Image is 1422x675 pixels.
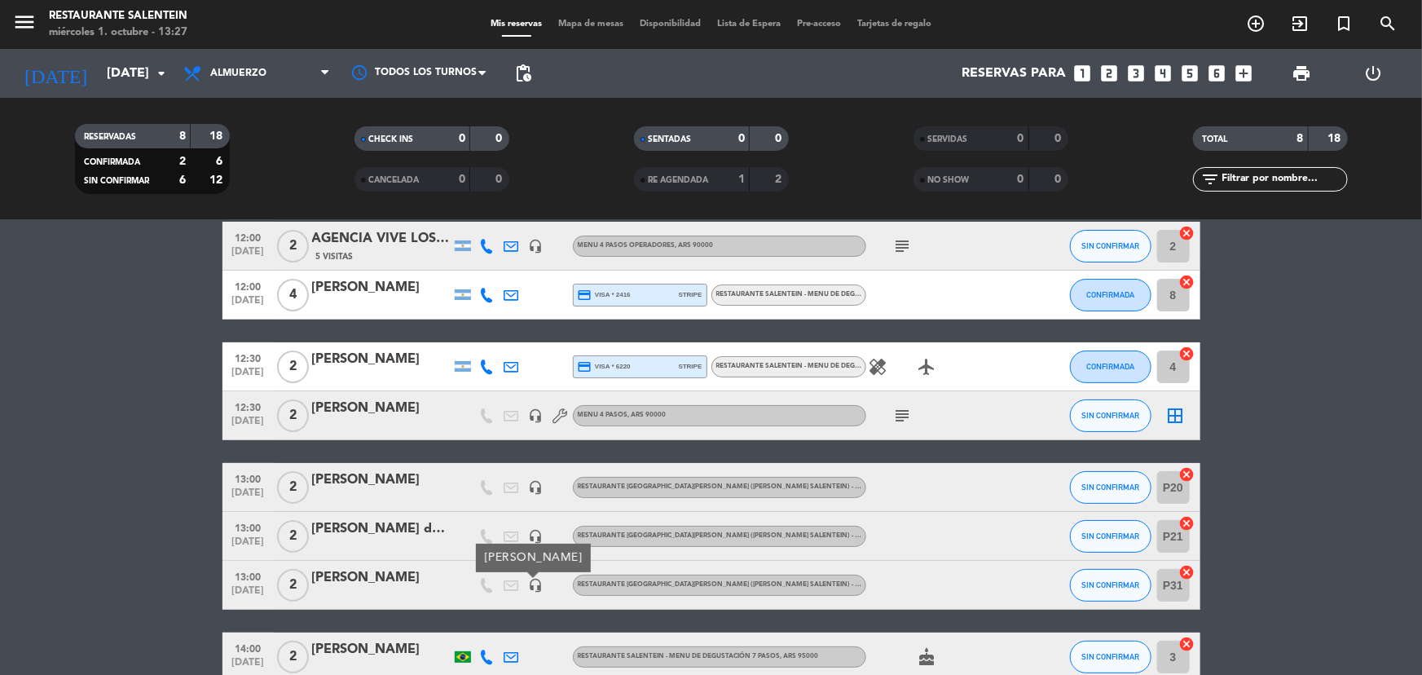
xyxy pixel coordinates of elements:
[277,569,309,602] span: 2
[679,361,702,372] span: stripe
[179,156,186,167] strong: 2
[312,349,451,370] div: [PERSON_NAME]
[1179,564,1195,580] i: cancel
[1081,580,1139,589] span: SIN CONFIRMAR
[649,176,709,184] span: RE AGENDADA
[578,288,592,302] i: credit_card
[228,518,269,536] span: 13:00
[1221,170,1347,188] input: Filtrar por nombre...
[1338,49,1410,98] div: LOG OUT
[209,130,226,142] strong: 18
[1233,63,1254,84] i: add_box
[312,639,451,660] div: [PERSON_NAME]
[849,20,940,29] span: Tarjetas de regalo
[1081,532,1139,540] span: SIN CONFIRMAR
[277,230,309,262] span: 2
[1364,64,1384,83] i: power_settings_new
[49,24,187,41] div: miércoles 1. octubre - 13:27
[1179,466,1195,483] i: cancel
[277,279,309,311] span: 4
[738,174,745,185] strong: 1
[918,647,937,667] i: cake
[918,357,937,377] i: airplanemode_active
[632,20,709,29] span: Disponibilidad
[312,277,451,298] div: [PERSON_NAME]
[85,133,137,141] span: RESERVADAS
[228,367,269,386] span: [DATE]
[312,470,451,491] div: [PERSON_NAME]
[1070,230,1151,262] button: SIN CONFIRMAR
[12,10,37,34] i: menu
[228,416,269,435] span: [DATE]
[578,360,592,374] i: credit_card
[228,567,269,585] span: 13:00
[789,20,849,29] span: Pre-acceso
[709,20,789,29] span: Lista de Espera
[893,406,913,426] i: subject
[49,8,187,24] div: Restaurante Salentein
[716,363,919,369] span: RESTAURANTE SALENTEIN - Menu de Degustación 7 pasos
[277,520,309,553] span: 2
[1081,241,1139,250] span: SIN CONFIRMAR
[1054,174,1064,185] strong: 0
[578,483,951,490] span: RESTAURANTE [GEOGRAPHIC_DATA][PERSON_NAME] ([PERSON_NAME] Salentein) - Menú de Pasos
[228,536,269,555] span: [DATE]
[962,66,1066,82] span: Reservas para
[1081,483,1139,492] span: SIN CONFIRMAR
[1152,63,1173,84] i: looks_4
[1378,14,1398,33] i: search
[85,177,150,185] span: SIN CONFIRMAR
[369,135,414,143] span: CHECK INS
[216,156,226,167] strong: 6
[316,250,354,263] span: 5 Visitas
[529,408,544,423] i: headset_mic
[679,289,702,300] span: stripe
[1081,411,1139,420] span: SIN CONFIRMAR
[1179,274,1195,290] i: cancel
[210,68,266,79] span: Almuerzo
[228,246,269,265] span: [DATE]
[228,638,269,657] span: 14:00
[12,10,37,40] button: menu
[578,288,631,302] span: visa * 2416
[1201,170,1221,189] i: filter_list
[1081,652,1139,661] span: SIN CONFIRMAR
[152,64,171,83] i: arrow_drop_down
[228,295,269,314] span: [DATE]
[1297,133,1304,144] strong: 8
[228,227,269,246] span: 12:00
[578,581,951,588] span: RESTAURANTE [GEOGRAPHIC_DATA][PERSON_NAME] ([PERSON_NAME] Salentein) - Menú de Pasos
[482,20,550,29] span: Mis reservas
[228,487,269,506] span: [DATE]
[459,133,465,144] strong: 0
[1070,351,1151,383] button: CONFIRMADA
[1070,569,1151,602] button: SIN CONFIRMAR
[228,469,269,487] span: 13:00
[1018,133,1024,144] strong: 0
[529,578,544,593] i: headset_mic
[1290,14,1310,33] i: exit_to_app
[476,544,591,572] div: [PERSON_NAME]
[716,291,919,298] span: RESTAURANTE SALENTEIN - Menu de Degustación 7 pasos
[1179,63,1200,84] i: looks_5
[228,397,269,416] span: 12:30
[578,242,714,249] span: Menu 4 pasos operadores
[312,228,451,249] div: AGENCIA VIVE LOS ANDES
[369,176,420,184] span: CANCELADA
[1086,362,1134,371] span: CONFIRMADA
[738,133,745,144] strong: 0
[775,133,785,144] strong: 0
[775,174,785,185] strong: 2
[312,567,451,589] div: [PERSON_NAME]
[1334,14,1354,33] i: turned_in_not
[12,55,99,91] i: [DATE]
[1179,346,1195,362] i: cancel
[277,641,309,673] span: 2
[1125,63,1147,84] i: looks_3
[1070,520,1151,553] button: SIN CONFIRMAR
[529,480,544,495] i: headset_mic
[1246,14,1266,33] i: add_circle_outline
[1166,406,1186,426] i: border_all
[228,585,269,604] span: [DATE]
[513,64,533,83] span: pending_actions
